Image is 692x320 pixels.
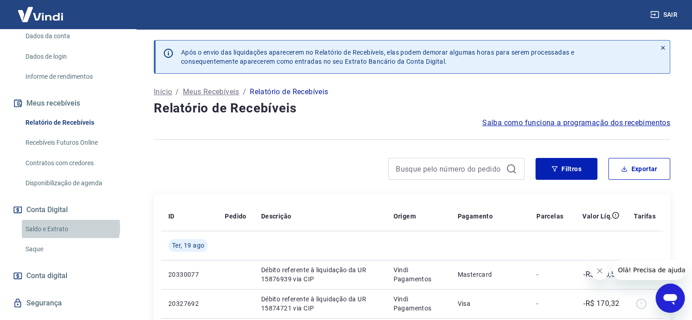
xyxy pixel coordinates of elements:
img: Vindi [11,0,70,28]
h4: Relatório de Recebíveis [154,99,670,117]
p: Relatório de Recebíveis [250,86,328,97]
span: Conta digital [26,269,67,282]
p: - [536,299,563,308]
iframe: Fechar mensagem [591,262,609,280]
iframe: Mensagem da empresa [612,260,685,280]
p: Valor Líq. [582,212,612,221]
button: Exportar [608,158,670,180]
p: Mastercard [457,270,522,279]
a: Recebíveis Futuros Online [22,133,125,152]
button: Sair [648,6,681,23]
a: Dados de login [22,47,125,66]
a: Saiba como funciona a programação dos recebimentos [482,117,670,128]
a: Contratos com credores [22,154,125,173]
p: 20327692 [168,299,210,308]
a: Dados da conta [22,27,125,46]
a: Segurança [11,293,125,313]
p: Vindi Pagamentos [393,295,443,313]
p: Tarifas [634,212,656,221]
p: Visa [457,299,522,308]
a: Conta digital [11,266,125,286]
span: Ter, 19 ago [172,241,204,250]
p: Parcelas [536,212,563,221]
p: Pagamento [457,212,493,221]
p: Após o envio das liquidações aparecerem no Relatório de Recebíveis, elas podem demorar algumas ho... [181,48,574,66]
span: Olá! Precisa de ajuda? [5,6,76,14]
a: Saque [22,240,125,259]
p: Pedido [225,212,246,221]
p: -R$ 190,56 [583,269,619,280]
button: Conta Digital [11,200,125,220]
p: Origem [393,212,415,221]
a: Meus Recebíveis [183,86,239,97]
p: - [536,270,563,279]
p: 20330077 [168,270,210,279]
p: -R$ 170,32 [583,298,619,309]
p: / [243,86,246,97]
button: Meus recebíveis [11,93,125,113]
a: Relatório de Recebíveis [22,113,125,132]
p: Débito referente à liquidação da UR 15874721 via CIP [261,295,379,313]
a: Informe de rendimentos [22,67,125,86]
input: Busque pelo número do pedido [396,162,502,176]
a: Início [154,86,172,97]
button: Filtros [535,158,597,180]
p: Débito referente à liquidação da UR 15876939 via CIP [261,265,379,284]
p: Vindi Pagamentos [393,265,443,284]
p: Descrição [261,212,292,221]
a: Disponibilização de agenda [22,174,125,193]
iframe: Botão para abrir a janela de mensagens [656,284,685,313]
a: Saldo e Extrato [22,220,125,239]
p: ID [168,212,175,221]
p: / [176,86,179,97]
